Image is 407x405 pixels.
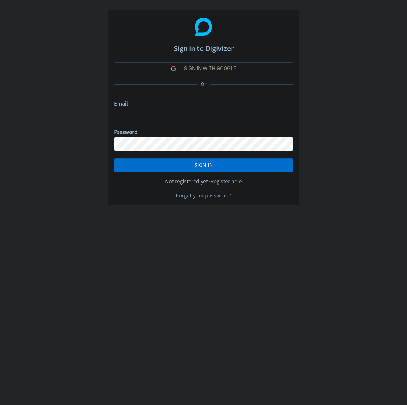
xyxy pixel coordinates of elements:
label: Password [114,128,138,137]
button: SIGN IN [114,158,293,172]
button: SIGN IN WITH GOOGLE [114,62,293,75]
h1: Sign in to Digivizer [114,38,293,54]
div: Not registered yet? [114,178,293,186]
p: Or [197,80,210,88]
div: SIGN IN WITH GOOGLE [184,62,236,75]
a: Forgot your password? [176,192,231,199]
img: Digivizer Logo [195,18,212,36]
span: SIGN IN [194,162,213,168]
a: Register here [211,178,242,185]
label: Email [114,100,128,109]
